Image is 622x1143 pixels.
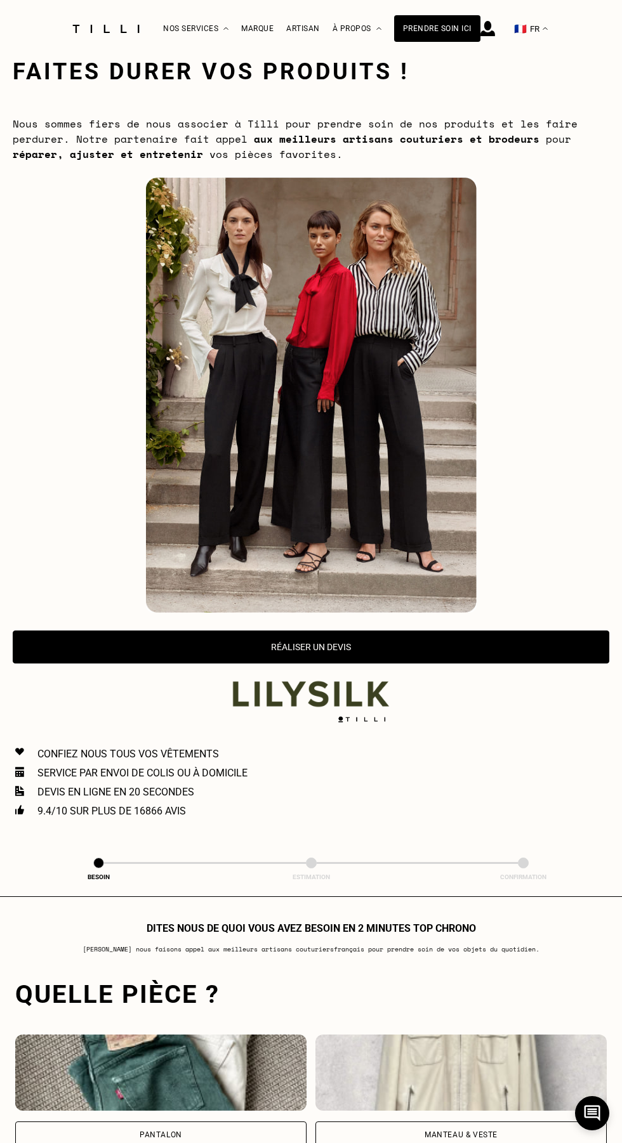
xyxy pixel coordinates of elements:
[232,679,390,709] img: lilysilk.logo.png
[13,147,203,162] b: réparer, ajuster et entretenir
[13,630,609,663] button: Réaliser un devis
[425,1131,498,1139] div: Manteau & Veste
[147,922,476,934] h1: Dites nous de quoi vous avez besoin en 2 minutes top chrono
[37,767,248,779] p: Service par envoi de colis ou à domicile
[74,873,124,880] div: Besoin
[394,15,480,42] a: Prendre soin ici
[514,23,527,35] span: 🇫🇷
[508,1,554,57] button: 🇫🇷 FR
[286,873,336,880] div: Estimation
[15,748,24,755] img: Icon
[83,944,539,954] p: [PERSON_NAME] nous faisons appel aux meilleurs artisans couturiers français pour prendre soin de ...
[37,805,186,817] p: 9.4/10 sur plus de 16866 avis
[286,24,320,33] a: Artisan
[140,1131,182,1139] div: Pantalon
[15,979,607,1009] div: Quelle pièce ?
[15,1035,307,1111] img: Tilli retouche votre Pantalon
[376,27,381,30] img: Menu déroulant à propos
[480,21,495,36] img: icône connexion
[15,805,24,814] img: Icon
[37,786,194,798] p: Devis en ligne en 20 secondes
[37,748,219,760] p: Confiez nous tous vos vêtements
[333,1,381,57] div: À propos
[543,27,548,30] img: menu déroulant
[13,116,578,162] span: Nous sommes fiers de nous associer à Tilli pour prendre soin de nos produits et les faire perdure...
[333,716,390,722] img: logo Tilli
[68,25,144,33] img: Logo du service de couturière Tilli
[15,786,24,796] img: Icon
[241,24,274,33] a: Marque
[13,58,409,85] h1: Faites durer vos produits !
[498,873,549,880] div: Confirmation
[15,767,24,777] img: Icon
[223,27,228,30] img: Menu déroulant
[315,1035,607,1111] img: Tilli retouche votre Manteau & Veste
[254,131,539,147] b: aux meilleurs artisans couturiers et brodeurs
[163,1,228,57] div: Nos services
